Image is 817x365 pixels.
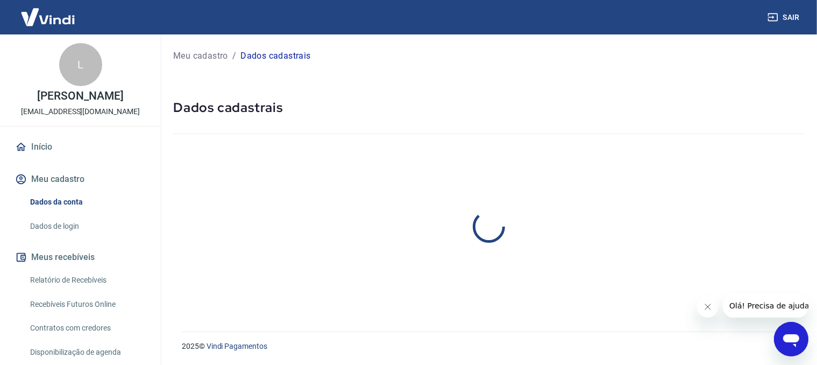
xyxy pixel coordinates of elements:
[26,317,148,339] a: Contratos com credores
[173,50,228,62] a: Meu cadastro
[13,167,148,191] button: Meu cadastro
[26,341,148,363] a: Disponibilização de agenda
[232,50,236,62] p: /
[21,106,140,117] p: [EMAIL_ADDRESS][DOMAIN_NAME]
[26,191,148,213] a: Dados da conta
[13,1,83,33] img: Vindi
[240,50,310,62] p: Dados cadastrais
[182,341,791,352] p: 2025 ©
[765,8,804,27] button: Sair
[13,135,148,159] a: Início
[59,43,102,86] div: L
[26,215,148,237] a: Dados de login
[37,90,123,102] p: [PERSON_NAME]
[26,269,148,291] a: Relatório de Recebíveis
[774,322,808,356] iframe: Botão para abrir a janela de mensagens
[697,296,719,318] iframe: Fechar mensagem
[207,342,267,350] a: Vindi Pagamentos
[173,99,804,116] h5: Dados cadastrais
[13,245,148,269] button: Meus recebíveis
[6,8,90,16] span: Olá! Precisa de ajuda?
[26,293,148,315] a: Recebíveis Futuros Online
[723,294,808,318] iframe: Mensagem da empresa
